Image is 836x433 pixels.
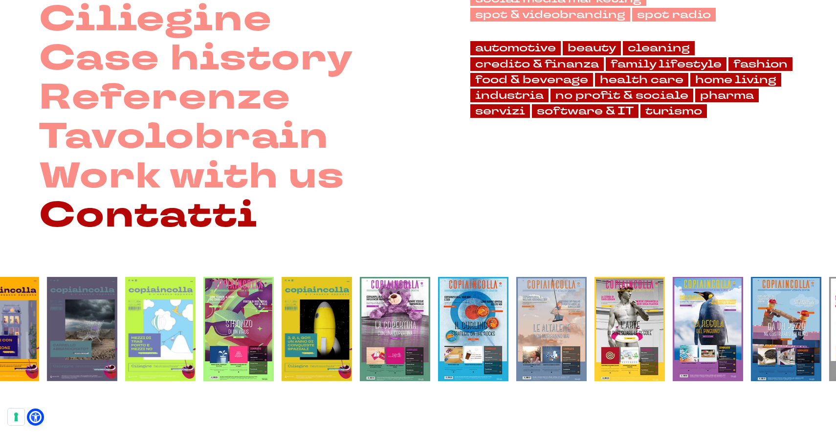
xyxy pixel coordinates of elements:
a: food & beverage [470,73,593,87]
a: home living [690,73,781,87]
a: Tavolobrain [39,117,329,157]
a: automotive [470,41,561,55]
a: Referenze [39,78,290,117]
a: health care [595,73,688,87]
a: Contatti [39,196,258,235]
img: copertina numero 9 [438,277,508,381]
img: copertina numero 8 [516,277,587,381]
img: copertina numero 7 [594,277,665,381]
a: credito & finanza [470,57,604,71]
img: copertina numero 1 [282,277,352,381]
a: spot & videobranding [470,8,630,22]
a: beauty [563,41,621,55]
a: spot radio [632,8,716,22]
img: copertina numero 6 [673,277,743,381]
img: copertina numero 5 [751,277,821,381]
img: copertina numero 10 [360,277,430,381]
img: copertina numero 14 [47,277,117,381]
a: family lifestyle [606,57,726,71]
a: industria [470,89,549,102]
img: copertina numero 13 [125,277,196,381]
a: software & IT [532,104,638,118]
button: Le tue preferenze relative al consenso per le tecnologie di tracciamento [8,409,24,425]
a: cleaning [623,41,695,55]
a: Apri il menu di accessibilità [29,411,42,423]
a: Work with us [39,157,345,196]
img: copertina numero 12 [203,277,274,381]
a: turismo [640,104,707,118]
a: servizi [470,104,530,118]
a: no profit & sociale [550,89,693,102]
a: Case history [39,39,353,78]
a: fashion [728,57,792,71]
a: pharma [695,89,759,102]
